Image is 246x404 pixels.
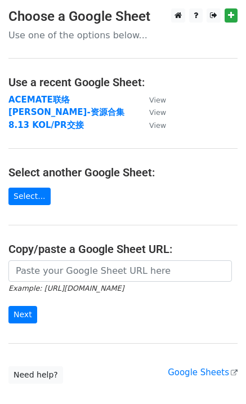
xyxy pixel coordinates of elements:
h4: Use a recent Google Sheet: [8,76,238,89]
iframe: Chat Widget [190,350,246,404]
input: Next [8,306,37,323]
input: Paste your Google Sheet URL here [8,260,232,282]
a: View [138,120,166,130]
a: 8.13 KOL/PR交接 [8,120,84,130]
a: Google Sheets [168,367,238,378]
a: View [138,95,166,105]
small: View [149,108,166,117]
div: 聊天小组件 [190,350,246,404]
a: [PERSON_NAME]-资源合集 [8,107,124,117]
h4: Copy/paste a Google Sheet URL: [8,242,238,256]
p: Use one of the options below... [8,29,238,41]
h3: Choose a Google Sheet [8,8,238,25]
h4: Select another Google Sheet: [8,166,238,179]
a: Need help? [8,366,63,384]
small: View [149,96,166,104]
a: View [138,107,166,117]
a: ACEMATE联络 [8,95,70,105]
small: Example: [URL][DOMAIN_NAME] [8,284,124,292]
a: Select... [8,188,51,205]
small: View [149,121,166,130]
